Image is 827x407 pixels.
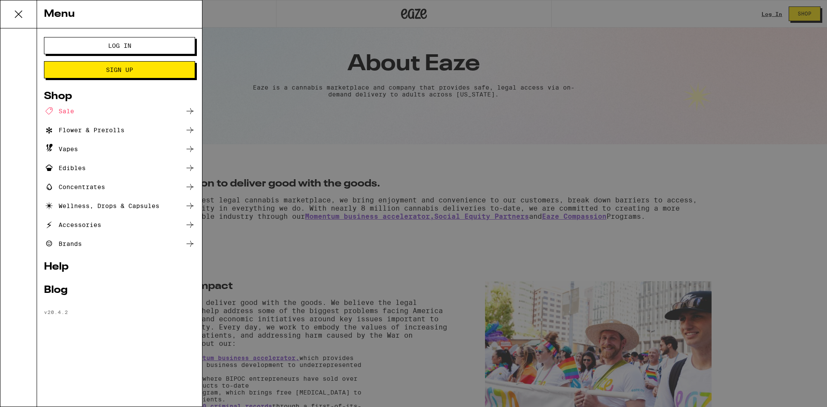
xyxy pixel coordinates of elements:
a: Concentrates [44,182,195,192]
div: Wellness, Drops & Capsules [44,201,159,211]
a: Sign Up [44,66,195,73]
a: Edibles [44,163,195,173]
div: Flower & Prerolls [44,125,124,135]
a: Vapes [44,144,195,154]
span: Log In [108,43,131,49]
div: Vapes [44,144,78,154]
a: Wellness, Drops & Capsules [44,201,195,211]
div: Menu [37,0,202,28]
div: Concentrates [44,182,105,192]
a: Log In [44,42,195,49]
a: Help [44,262,195,272]
a: Brands [44,239,195,249]
span: v 20.4.2 [44,309,68,315]
a: Flower & Prerolls [44,125,195,135]
div: Brands [44,239,82,249]
button: Sign Up [44,61,195,78]
div: Sale [44,106,74,116]
a: Shop [44,91,195,102]
a: Accessories [44,220,195,230]
span: Hi. Need any help? [5,6,62,13]
span: Sign Up [106,67,133,73]
a: Sale [44,106,195,116]
div: Edibles [44,163,86,173]
button: Log In [44,37,195,54]
div: Accessories [44,220,101,230]
a: Blog [44,285,195,295]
